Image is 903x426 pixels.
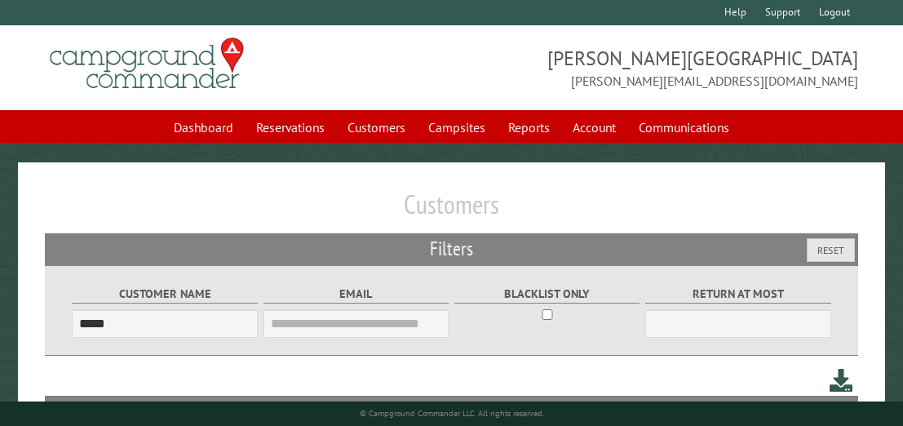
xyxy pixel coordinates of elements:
[246,112,334,143] a: Reservations
[454,285,640,304] label: Blacklist only
[72,285,258,304] label: Customer Name
[793,396,858,424] th: Next Site
[398,396,572,424] th: State
[830,366,853,396] a: Download this customer list (.csv)
[645,285,831,304] label: Return at most
[725,396,793,424] th: Next Stay
[45,32,249,95] img: Campground Commander
[629,112,739,143] a: Communications
[452,45,858,91] span: [PERSON_NAME][GEOGRAPHIC_DATA] [PERSON_NAME][EMAIL_ADDRESS][DOMAIN_NAME]
[637,396,725,424] th: Last Site
[53,396,130,424] th: Last Name
[360,408,544,419] small: © Campground Commander LLC. All rights reserved.
[572,396,637,424] th: Last Stay
[338,112,415,143] a: Customers
[563,112,626,143] a: Account
[807,238,855,262] button: Reset
[164,112,243,143] a: Dashboard
[130,396,269,424] th: First Name
[498,112,560,143] a: Reports
[45,233,857,264] h2: Filters
[263,285,449,304] label: Email
[45,189,857,233] h1: Customers
[269,396,397,424] th: City
[418,112,495,143] a: Campsites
